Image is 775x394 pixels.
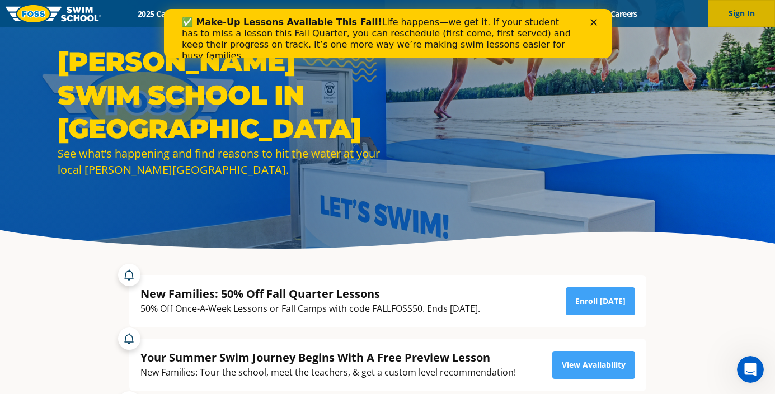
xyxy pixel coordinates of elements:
iframe: Intercom live chat banner [164,9,612,58]
div: Close [426,10,438,17]
a: Swim Like [PERSON_NAME] [447,8,566,19]
iframe: Intercom live chat [737,356,764,383]
img: FOSS Swim School Logo [6,5,101,22]
a: Swim Path® Program [245,8,343,19]
a: Careers [600,8,647,19]
a: Enroll [DATE] [566,287,635,315]
a: About [PERSON_NAME] [343,8,447,19]
a: 2025 Calendar [128,8,198,19]
div: New Families: 50% Off Fall Quarter Lessons [140,286,480,301]
div: New Families: Tour the school, meet the teachers, & get a custom level recommendation! [140,365,516,380]
h1: [PERSON_NAME] Swim School in [GEOGRAPHIC_DATA] [58,45,382,145]
div: See what’s happening and find reasons to hit the water at your local [PERSON_NAME][GEOGRAPHIC_DATA]. [58,145,382,178]
b: ✅ Make-Up Lessons Available This Fall! [18,8,218,18]
div: 50% Off Once-A-Week Lessons or Fall Camps with code FALLFOSS50. Ends [DATE]. [140,301,480,316]
div: Your Summer Swim Journey Begins With A Free Preview Lesson [140,350,516,365]
a: View Availability [552,351,635,379]
a: Schools [198,8,245,19]
a: Blog [565,8,600,19]
div: Life happens—we get it. If your student has to miss a lesson this Fall Quarter, you can reschedul... [18,8,412,53]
